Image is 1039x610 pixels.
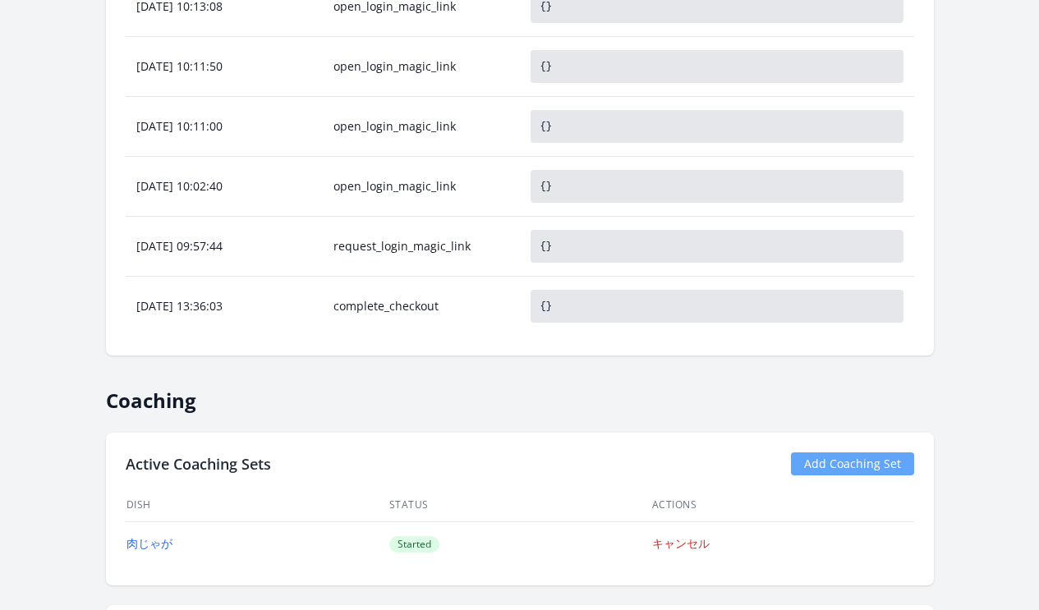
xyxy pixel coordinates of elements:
[531,230,903,263] pre: {}
[324,118,519,135] div: open_login_magic_link
[651,488,914,522] th: Actions
[531,170,903,203] pre: {}
[126,298,322,314] div: [DATE] 13:36:03
[126,238,322,255] div: [DATE] 09:57:44
[324,238,519,255] div: request_login_magic_link
[126,58,322,75] div: [DATE] 10:11:50
[652,535,710,551] a: キャンセル
[106,375,934,413] h2: Coaching
[389,536,439,553] span: Started
[126,535,172,551] a: 肉じゃが
[324,58,519,75] div: open_login_magic_link
[126,488,388,522] th: Dish
[791,452,914,475] a: Add Coaching Set
[531,50,903,83] pre: {}
[126,118,322,135] div: [DATE] 10:11:00
[531,110,903,143] pre: {}
[324,298,519,314] div: complete_checkout
[126,452,271,475] h2: Active Coaching Sets
[388,488,651,522] th: Status
[126,178,322,195] div: [DATE] 10:02:40
[531,290,903,323] pre: {}
[324,178,519,195] div: open_login_magic_link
